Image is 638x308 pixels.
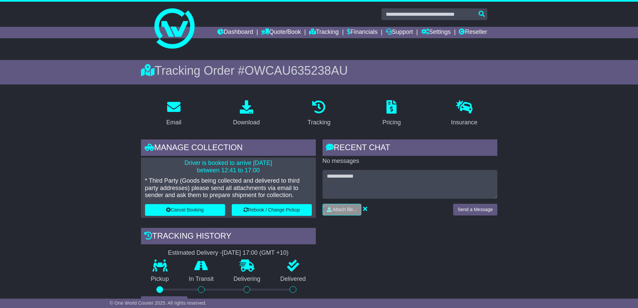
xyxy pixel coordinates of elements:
[141,139,316,158] div: Manage collection
[232,204,312,216] button: Rebook / Change Pickup
[347,27,377,38] a: Financials
[162,98,186,129] a: Email
[224,275,271,283] p: Delivering
[141,275,179,283] p: Pickup
[145,177,312,199] p: * Third Party (Goods being collected and delivered to third party addresses) please send all atta...
[261,27,301,38] a: Quote/Book
[307,118,330,127] div: Tracking
[378,98,405,129] a: Pricing
[141,249,316,257] div: Estimated Delivery -
[323,139,497,158] div: RECENT CHAT
[145,204,225,216] button: Cancel Booking
[179,275,224,283] p: In Transit
[453,204,497,215] button: Send a Message
[303,98,335,129] a: Tracking
[141,228,316,246] div: Tracking history
[382,118,401,127] div: Pricing
[421,27,451,38] a: Settings
[447,98,482,129] a: Insurance
[270,275,316,283] p: Delivered
[244,64,348,77] span: OWCAU635238AU
[323,158,497,165] p: No messages
[145,160,312,174] p: Driver is booked to arrive [DATE] between 12:41 to 17:00
[451,118,478,127] div: Insurance
[386,27,413,38] a: Support
[229,98,264,129] a: Download
[309,27,339,38] a: Tracking
[166,118,181,127] div: Email
[222,249,289,257] div: [DATE] 17:00 (GMT +10)
[233,118,260,127] div: Download
[141,296,188,308] button: View Full Tracking
[217,27,253,38] a: Dashboard
[459,27,487,38] a: Reseller
[110,300,207,306] span: © One World Courier 2025. All rights reserved.
[141,63,497,78] div: Tracking Order #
